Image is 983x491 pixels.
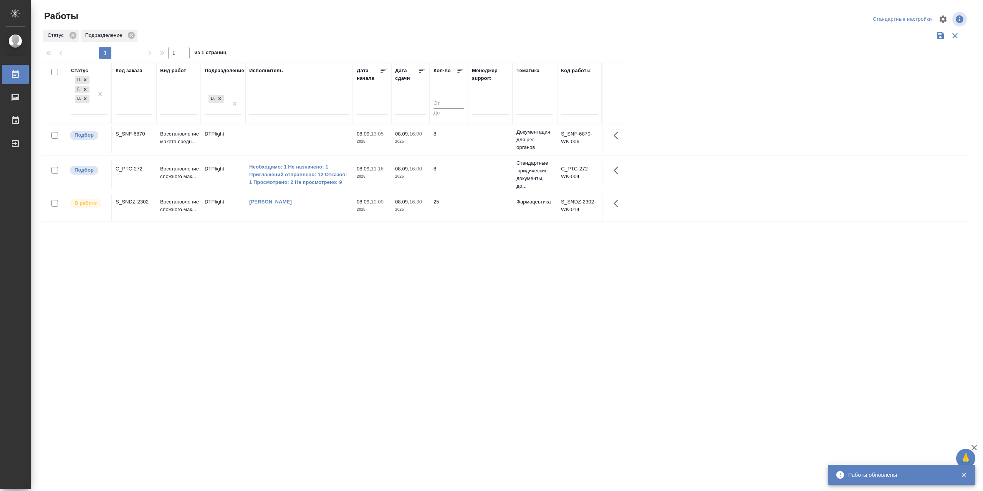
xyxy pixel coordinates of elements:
[42,10,78,22] span: Работы
[395,166,409,172] p: 08.09,
[74,166,94,174] p: Подбор
[371,131,384,137] p: 13:05
[74,85,90,94] div: Подбор, Готов к работе, В работе
[952,12,968,26] span: Посмотреть информацию
[69,198,107,208] div: Исполнитель выполняет работу
[516,198,553,206] p: Фармацевтика
[81,30,137,42] div: Подразделение
[557,126,602,153] td: S_SNF-6870-WK-006
[75,95,81,103] div: В работе
[160,165,197,180] p: Восстановление сложного мак...
[959,450,972,466] span: 🙏
[516,159,553,190] p: Стандартные юридические документы, до...
[116,198,152,206] div: S_SNDZ-2302
[472,67,509,82] div: Менеджер support
[357,131,371,137] p: 08.09,
[160,198,197,213] p: Восстановление сложного мак...
[201,126,245,153] td: DTPlight
[69,165,107,175] div: Можно подбирать исполнителей
[201,161,245,188] td: DTPlight
[371,166,384,172] p: 11:16
[357,166,371,172] p: 08.09,
[409,131,422,137] p: 16:00
[357,67,380,82] div: Дата начала
[933,28,948,43] button: Сохранить фильтры
[434,67,451,74] div: Кол-во
[249,67,283,74] div: Исполнитель
[116,67,142,74] div: Код заказа
[201,194,245,221] td: DTPlight
[395,199,409,205] p: 08.09,
[208,94,225,104] div: DTPlight
[371,199,384,205] p: 10:00
[395,206,426,213] p: 2025
[48,31,66,39] p: Статус
[609,194,627,213] button: Здесь прячутся важные кнопки
[934,10,952,28] span: Настроить таблицу
[430,194,468,221] td: 25
[956,449,975,468] button: 🙏
[43,30,79,42] div: Статус
[75,76,81,84] div: Подбор
[557,161,602,188] td: C_PTC-272-WK-004
[74,75,90,85] div: Подбор, Готов к работе, В работе
[74,94,90,104] div: Подбор, Готов к работе, В работе
[71,67,88,74] div: Статус
[561,67,591,74] div: Код работы
[357,199,371,205] p: 08.09,
[871,13,934,25] div: split button
[848,471,950,479] div: Работы обновлены
[409,166,422,172] p: 16:00
[160,130,197,145] p: Восстановление макета средн...
[116,165,152,173] div: C_PTC-272
[948,28,962,43] button: Сбросить фильтры
[516,67,539,74] div: Тематика
[85,31,125,39] p: Подразделение
[609,126,627,145] button: Здесь прячутся важные кнопки
[249,163,349,186] a: Необходимо: 1 Не назначено: 1 Приглашений отправлено: 12 Отказов: 1 Просмотрено: 2 Не просмотрено: 9
[557,194,602,221] td: S_SNDZ-2302-WK-014
[209,95,215,103] div: DTPlight
[205,67,244,74] div: Подразделение
[357,173,387,180] p: 2025
[160,67,186,74] div: Вид работ
[74,131,94,139] p: Подбор
[395,67,418,82] div: Дата сдачи
[357,206,387,213] p: 2025
[409,199,422,205] p: 16:30
[395,173,426,180] p: 2025
[75,86,81,94] div: Готов к работе
[430,126,468,153] td: 8
[434,108,464,118] input: До
[116,130,152,138] div: S_SNF-6870
[395,138,426,145] p: 2025
[956,471,972,478] button: Закрыть
[434,99,464,109] input: От
[357,138,387,145] p: 2025
[430,161,468,188] td: 8
[69,130,107,141] div: Можно подбирать исполнителей
[249,199,292,205] a: [PERSON_NAME]
[194,48,227,59] span: из 1 страниц
[395,131,409,137] p: 08.09,
[516,128,553,151] p: Документация для рег. органов
[74,199,97,207] p: В работе
[609,161,627,180] button: Здесь прячутся важные кнопки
